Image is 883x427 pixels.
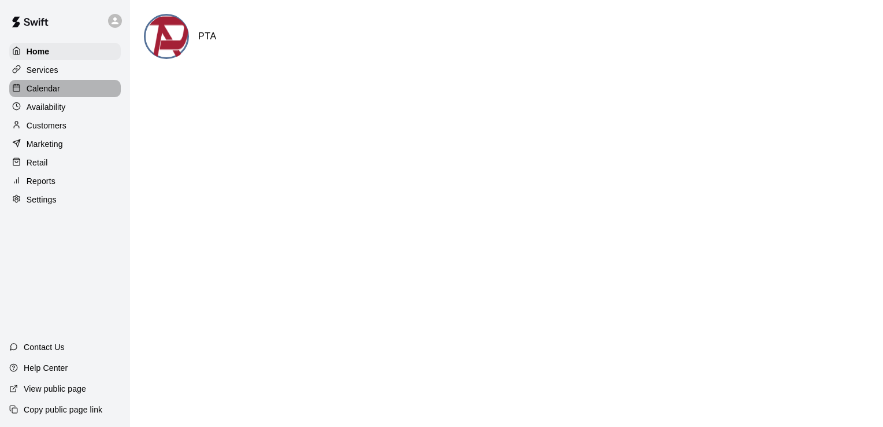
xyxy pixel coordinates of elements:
[9,191,121,208] a: Settings
[198,29,217,44] h6: PTA
[27,101,66,113] p: Availability
[9,80,121,97] a: Calendar
[27,120,66,131] p: Customers
[9,98,121,116] a: Availability
[9,43,121,60] a: Home
[9,172,121,190] a: Reports
[9,154,121,171] a: Retail
[27,175,55,187] p: Reports
[24,362,68,374] p: Help Center
[27,157,48,168] p: Retail
[27,46,50,57] p: Home
[27,64,58,76] p: Services
[24,341,65,353] p: Contact Us
[9,61,121,79] a: Services
[27,138,63,150] p: Marketing
[9,135,121,153] a: Marketing
[24,404,102,415] p: Copy public page link
[146,16,189,59] img: PTA logo
[9,117,121,134] a: Customers
[27,83,60,94] p: Calendar
[24,383,86,395] p: View public page
[27,194,57,205] p: Settings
